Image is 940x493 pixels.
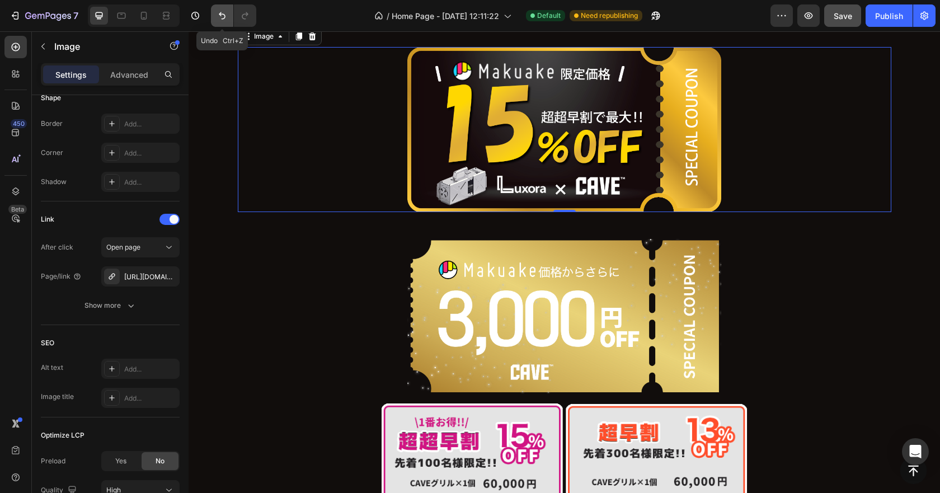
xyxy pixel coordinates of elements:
[41,392,74,402] div: Image title
[41,456,65,466] div: Preload
[41,177,67,187] div: Shadow
[824,4,861,27] button: Save
[73,9,78,22] p: 7
[156,456,164,466] span: No
[41,148,63,158] div: Corner
[41,119,63,129] div: Border
[110,69,148,81] p: Advanced
[11,119,27,128] div: 450
[101,237,180,257] button: Open page
[875,10,903,22] div: Publish
[902,438,929,465] div: Open Intercom Messenger
[54,40,149,53] p: Image
[124,272,177,282] div: [URL][DOMAIN_NAME]
[581,11,638,21] span: Need republishing
[115,456,126,466] span: Yes
[124,393,177,403] div: Add...
[387,10,389,22] span: /
[41,363,63,373] div: Alt text
[189,31,940,493] iframe: Design area
[41,430,84,440] div: Optimize LCP
[537,11,561,21] span: Default
[124,119,177,129] div: Add...
[41,295,180,316] button: Show more
[4,4,83,27] button: 7
[866,4,913,27] button: Publish
[41,338,54,348] div: SEO
[211,4,256,27] div: Undo/Redo
[106,243,140,251] span: Open page
[55,69,87,81] p: Settings
[124,148,177,158] div: Add...
[41,214,54,224] div: Link
[124,177,177,187] div: Add...
[41,242,73,252] div: After click
[124,364,177,374] div: Add...
[392,10,499,22] span: Home Page - [DATE] 12:11:22
[41,93,61,103] div: Shape
[834,11,852,21] span: Save
[84,300,137,311] div: Show more
[8,205,27,214] div: Beta
[41,271,82,281] div: Page/link
[219,208,533,363] img: gempages_575490997107032650-e33c3009-bccb-4c23-921a-07cae010e788.png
